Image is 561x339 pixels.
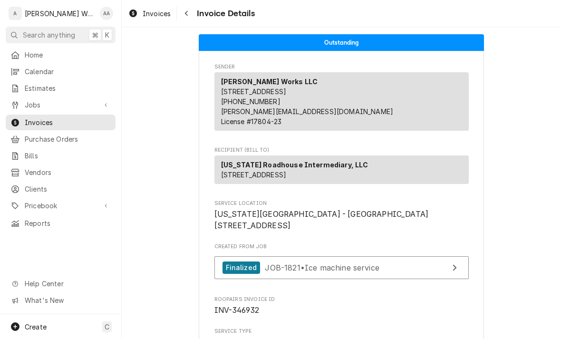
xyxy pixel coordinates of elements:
a: Go to Jobs [6,97,116,113]
a: Reports [6,215,116,231]
span: Invoices [25,117,111,127]
span: Invoice Details [194,7,254,20]
span: What's New [25,295,110,305]
span: Calendar [25,67,111,77]
span: Purchase Orders [25,134,111,144]
span: Invoices [143,9,171,19]
span: Created From Job [214,243,469,251]
span: [US_STATE][GEOGRAPHIC_DATA] - [GEOGRAPHIC_DATA] [STREET_ADDRESS] [214,210,429,230]
div: Created From Job [214,243,469,284]
strong: [US_STATE] Roadhouse Intermediary, LLC [221,161,368,169]
span: Create [25,323,47,331]
span: Bills [25,151,111,161]
span: Sender [214,63,469,71]
a: Invoices [6,115,116,130]
div: Finalized [222,262,260,274]
a: Home [6,47,116,63]
a: Go to Help Center [6,276,116,291]
span: [STREET_ADDRESS] [221,87,287,96]
span: C [105,322,109,332]
button: Navigate back [179,6,194,21]
span: Service Location [214,200,469,207]
div: Invoice Sender [214,63,469,135]
div: Aaron Anderson's Avatar [100,7,113,20]
span: Recipient (Bill To) [214,146,469,154]
div: Recipient (Bill To) [214,155,469,184]
div: AA [100,7,113,20]
a: Bills [6,148,116,164]
strong: [PERSON_NAME] Works LLC [221,77,318,86]
div: Sender [214,72,469,131]
span: License # 17804-23 [221,117,282,126]
span: Service Location [214,209,469,231]
span: Help Center [25,279,110,289]
span: Clients [25,184,111,194]
span: Pricebook [25,201,97,211]
div: Recipient (Bill To) [214,155,469,188]
span: Jobs [25,100,97,110]
a: Estimates [6,80,116,96]
span: Home [25,50,111,60]
div: Invoice Recipient [214,146,469,188]
button: Search anything⌘K [6,27,116,43]
a: View Job [214,256,469,280]
span: Service Type [214,328,469,335]
span: Roopairs Invoice ID [214,296,469,303]
span: K [105,30,109,40]
a: Go to What's New [6,292,116,308]
a: Vendors [6,165,116,180]
a: Invoices [125,6,174,21]
span: [STREET_ADDRESS] [221,171,287,179]
div: Status [199,34,484,51]
a: [PERSON_NAME][EMAIL_ADDRESS][DOMAIN_NAME] [221,107,394,116]
div: Service Location [214,200,469,232]
span: Outstanding [324,39,359,46]
a: Clients [6,181,116,197]
a: Go to Pricebook [6,198,116,213]
span: Vendors [25,167,111,177]
span: Roopairs Invoice ID [214,305,469,316]
span: ⌘ [92,30,98,40]
div: A [9,7,22,20]
a: [PHONE_NUMBER] [221,97,280,106]
div: Roopairs Invoice ID [214,296,469,316]
span: JOB-1821 • Ice machine service [265,262,379,272]
a: Purchase Orders [6,131,116,147]
span: Reports [25,218,111,228]
span: Estimates [25,83,111,93]
div: Sender [214,72,469,135]
div: [PERSON_NAME] Works LLC [25,9,95,19]
span: Search anything [23,30,75,40]
span: INV-346932 [214,306,260,315]
a: Calendar [6,64,116,79]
